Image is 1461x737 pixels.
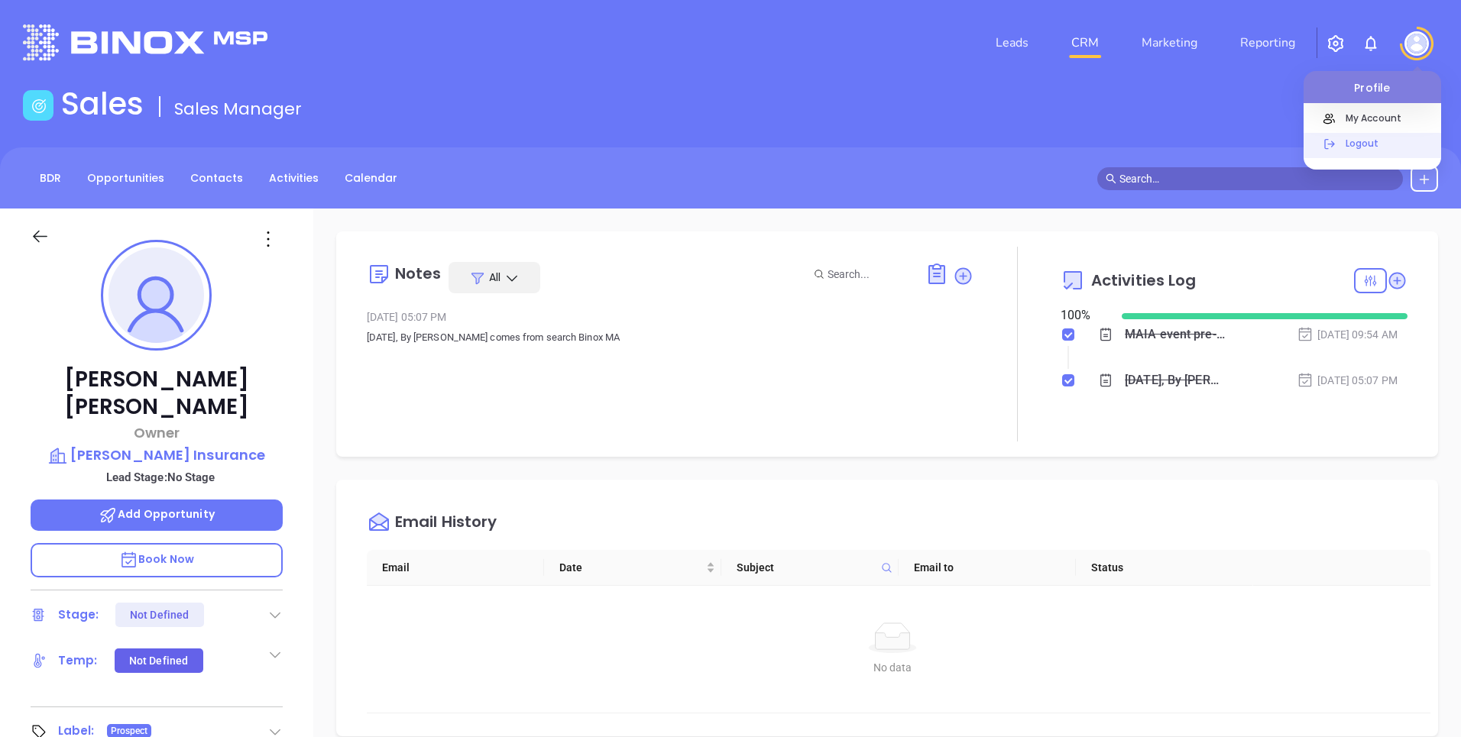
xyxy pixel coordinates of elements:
a: My Account [1304,108,1441,133]
th: Email [367,550,544,586]
img: iconSetting [1327,34,1345,53]
p: Owner [31,422,283,443]
div: Notes [395,266,442,281]
p: [PERSON_NAME] [PERSON_NAME] [31,366,283,421]
a: Calendar [335,166,407,191]
th: Status [1076,550,1253,586]
div: No data [385,659,1401,676]
a: CRM [1065,27,1105,58]
h1: Sales [61,86,144,122]
a: Marketing [1135,27,1203,58]
div: Email History [395,514,497,535]
a: Activities [260,166,328,191]
a: Contacts [181,166,252,191]
span: Subject [737,559,875,576]
th: Date [544,550,721,586]
div: Temp: [58,649,98,672]
p: [DATE], By [PERSON_NAME] comes from search Binox MA [367,328,974,347]
div: [DATE] 09:54 AM [1297,326,1398,343]
span: Activities Log [1091,273,1196,288]
span: search [1106,173,1116,184]
div: [DATE], By [PERSON_NAME] comes from search Binox MA [1125,369,1226,392]
p: Logout [1338,135,1441,151]
p: Profile [1304,71,1441,96]
th: Email to [899,550,1076,586]
img: user [1404,31,1429,56]
span: Sales Manager [174,97,302,121]
div: [DATE] 05:07 PM [367,305,974,328]
a: Leads [990,27,1035,58]
a: Opportunities [78,166,173,191]
p: My Account [1338,110,1441,126]
div: Not Defined [129,648,188,673]
div: Not Defined [130,603,189,627]
input: Search... [828,266,909,283]
div: Stage: [58,603,99,626]
span: Date [559,559,703,576]
a: Reporting [1234,27,1301,58]
input: Search… [1119,170,1395,187]
img: iconNotification [1362,34,1380,53]
span: All [489,270,500,285]
img: logo [23,24,267,60]
span: Add Opportunity [99,506,215,522]
span: Book Now [119,551,194,567]
a: BDR [31,166,70,191]
div: [DATE] 05:07 PM [1297,372,1398,389]
div: MAIA event pre-attendance list [1125,323,1226,346]
div: 100 % [1061,306,1103,325]
a: [PERSON_NAME] Insurance [31,444,283,466]
p: Lead Stage: No Stage [38,467,283,487]
img: profile-user [109,247,204,343]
